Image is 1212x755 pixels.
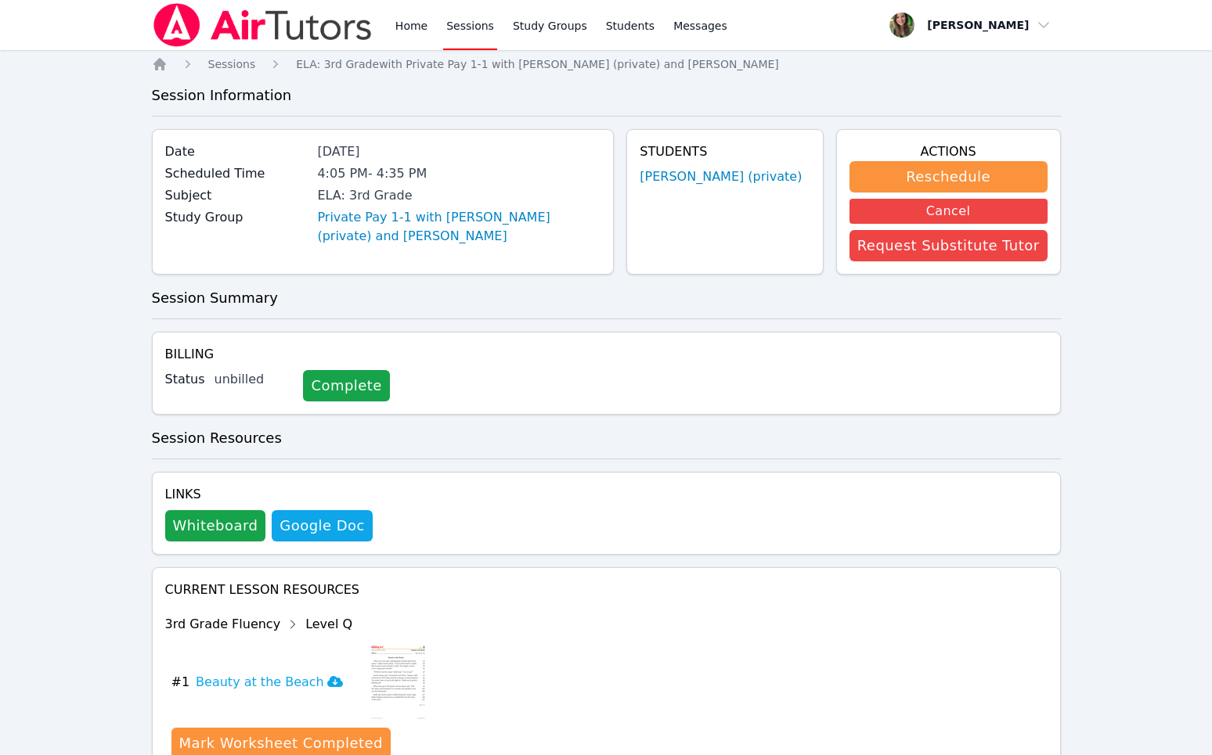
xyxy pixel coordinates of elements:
h4: Current Lesson Resources [165,581,1048,599]
span: Sessions [208,58,256,70]
button: #1Beauty at the Beach [171,643,355,721]
label: Study Group [165,208,308,227]
label: Date [165,142,308,161]
h4: Actions [849,142,1048,161]
div: Mark Worksheet Completed [179,732,383,754]
span: ELA: 3rd Grade with Private Pay 1-1 with [PERSON_NAME] (private) and [PERSON_NAME] [296,58,779,70]
button: Whiteboard [165,510,266,541]
button: Request Substitute Tutor [849,230,1048,261]
a: Complete [303,370,389,401]
a: Sessions [208,56,256,72]
button: Reschedule [849,161,1048,192]
h3: Beauty at the Beach [196,673,343,692]
div: ELA: 3rd Grade [317,186,601,205]
img: Air Tutors [152,3,373,47]
span: Messages [673,18,727,34]
label: Status [165,370,205,389]
div: 3rd Grade Fluency Level Q [165,612,544,637]
label: Subject [165,186,308,205]
img: Beauty at the Beach [368,643,428,721]
a: Google Doc [272,510,372,541]
button: Cancel [849,199,1048,224]
a: [PERSON_NAME] (private) [640,167,802,186]
h4: Students [640,142,810,161]
h3: Session Summary [152,287,1061,309]
div: unbilled [214,370,290,389]
div: [DATE] [317,142,601,161]
span: # 1 [171,673,190,692]
label: Scheduled Time [165,164,308,183]
h3: Session Resources [152,427,1061,449]
h4: Links [165,485,373,504]
h4: Billing [165,345,1048,364]
h3: Session Information [152,84,1061,106]
div: 4:05 PM - 4:35 PM [317,164,601,183]
nav: Breadcrumb [152,56,1061,72]
a: Private Pay 1-1 with [PERSON_NAME] (private) and [PERSON_NAME] [317,208,601,246]
a: ELA: 3rd Gradewith Private Pay 1-1 with [PERSON_NAME] (private) and [PERSON_NAME] [296,56,779,72]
